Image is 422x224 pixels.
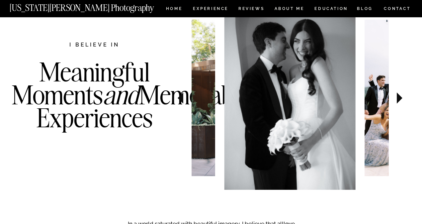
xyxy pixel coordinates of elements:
[165,7,184,12] a: HOME
[35,41,155,50] h2: I believe in
[12,60,178,156] h3: Meaningful Moments Memorable Experiences
[357,7,373,12] a: BLOG
[193,7,228,12] a: Experience
[103,78,139,111] i: and
[383,5,411,12] a: CONTACT
[314,7,349,12] a: EDUCATION
[238,7,263,12] a: REVIEWS
[10,3,176,9] a: [US_STATE][PERSON_NAME] Photography
[274,7,304,12] a: ABOUT ME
